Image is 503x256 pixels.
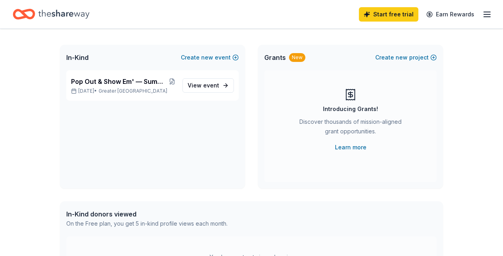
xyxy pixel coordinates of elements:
span: Greater [GEOGRAPHIC_DATA] [99,88,167,94]
div: New [289,53,305,62]
span: Pop Out & Show Em' — Summer Mixer & Live Podcast Recording [71,77,168,86]
a: Start free trial [359,7,418,22]
a: Home [13,5,89,24]
button: Createnewproject [375,53,437,62]
a: Earn Rewards [422,7,479,22]
a: View event [182,78,234,93]
button: Createnewevent [181,53,239,62]
div: In-Kind donors viewed [66,209,228,219]
span: event [203,82,219,89]
a: Learn more [335,143,366,152]
span: Grants [264,53,286,62]
span: In-Kind [66,53,89,62]
p: [DATE] • [71,88,176,94]
div: Discover thousands of mission-aligned grant opportunities. [296,117,405,139]
span: View [188,81,219,90]
span: new [396,53,408,62]
div: Introducing Grants! [323,104,378,114]
span: new [201,53,213,62]
div: On the Free plan, you get 5 in-kind profile views each month. [66,219,228,228]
